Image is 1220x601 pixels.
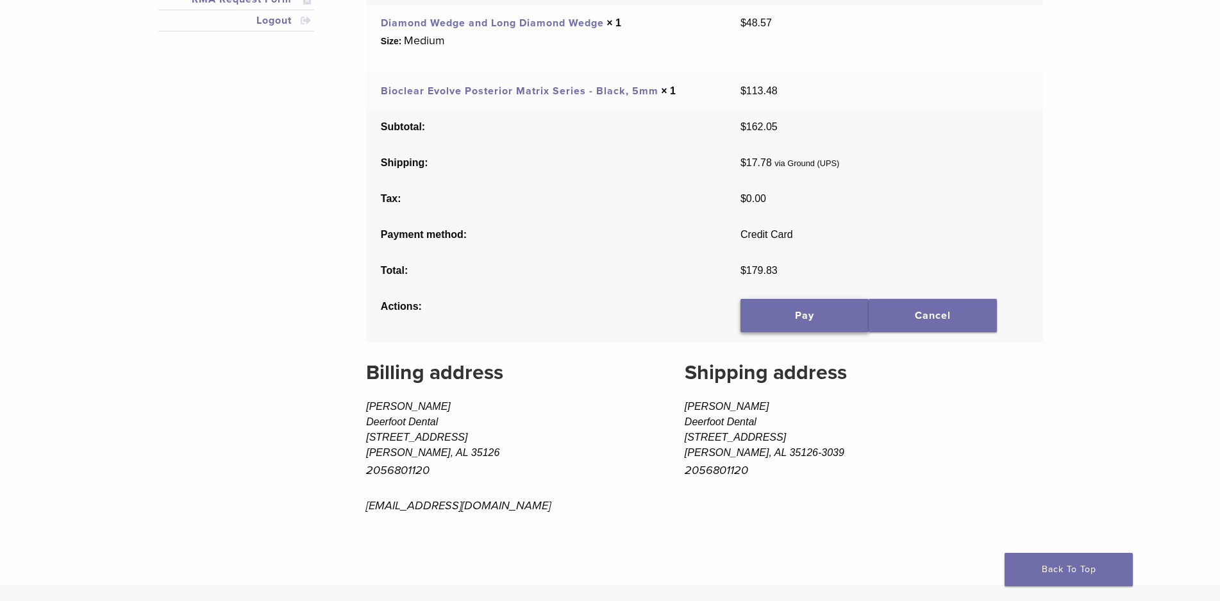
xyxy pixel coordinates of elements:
p: 2056801120 [366,461,645,480]
span: $ [740,121,746,132]
th: Payment method: [366,217,726,253]
p: [EMAIL_ADDRESS][DOMAIN_NAME] [366,496,645,515]
span: $ [740,193,746,204]
strong: × 1 [606,17,621,28]
p: Medium [404,31,445,50]
a: Bioclear Evolve Posterior Matrix Series - Black, 5mm [381,85,658,97]
th: Total: [366,253,726,289]
th: Actions: [366,289,726,343]
bdi: 113.48 [740,85,778,96]
bdi: 48.57 [740,17,772,28]
td: Credit Card [726,217,1042,253]
h2: Shipping address [685,357,1043,388]
small: via Ground (UPS) [774,158,839,168]
span: $ [740,17,746,28]
p: 2056801120 [685,461,1043,480]
span: 0.00 [740,193,766,204]
address: [PERSON_NAME] Deerfoot Dental [STREET_ADDRESS] [PERSON_NAME], AL 35126 [366,399,645,515]
a: Pay for order 49438 [740,299,869,332]
a: Cancel order 49438 [869,299,997,332]
strong: × 1 [661,85,676,96]
span: $ [740,157,746,168]
span: 179.83 [740,265,778,276]
th: Subtotal: [366,109,726,145]
th: Shipping: [366,145,726,181]
th: Tax: [366,181,726,217]
a: Logout [161,13,312,28]
span: 17.78 [740,157,772,168]
span: $ [740,265,746,276]
strong: Size: [381,35,402,48]
a: Back To Top [1005,553,1133,586]
h2: Billing address [366,357,645,388]
span: $ [740,85,746,96]
a: Diamond Wedge and Long Diamond Wedge [381,17,604,30]
address: [PERSON_NAME] Deerfoot Dental [STREET_ADDRESS] [PERSON_NAME], AL 35126-3039 [685,399,1043,480]
span: 162.05 [740,121,778,132]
